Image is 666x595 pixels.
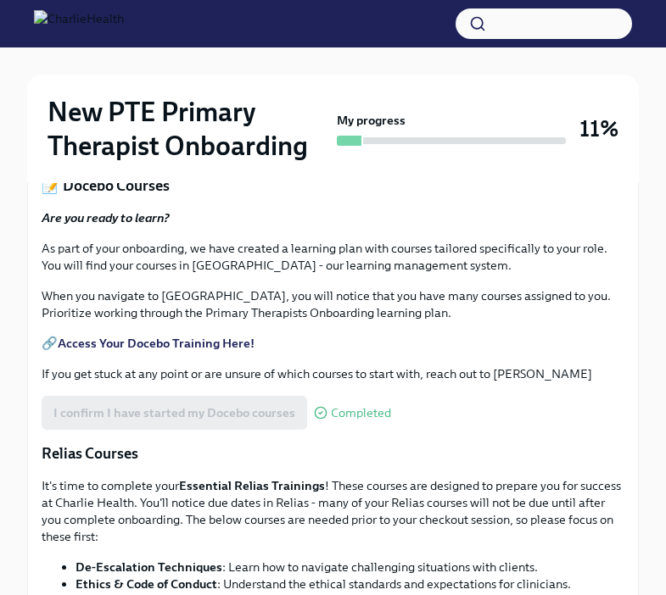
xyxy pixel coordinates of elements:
[179,478,325,493] strong: Essential Relias Trainings
[331,407,391,420] span: Completed
[42,365,624,382] p: If you get stuck at any point or are unsure of which courses to start with, reach out to [PERSON_...
[76,559,222,575] strong: De-Escalation Techniques
[42,477,624,545] p: It's time to complete your ! These courses are designed to prepare you for success at Charlie Hea...
[42,175,624,196] p: 📝 Docebo Courses
[337,112,406,129] strong: My progress
[42,240,624,274] p: As part of your onboarding, we have created a learning plan with courses tailored specifically to...
[34,10,124,37] img: CharlieHealth
[76,576,624,592] li: : Understand the ethical standards and expectations for clinicians.
[76,559,624,576] li: : Learn how to navigate challenging situations with clients.
[579,114,618,144] h3: 11%
[48,95,330,163] h2: New PTE Primary Therapist Onboarding
[58,336,255,351] a: Access Your Docebo Training Here!
[42,287,624,321] p: When you navigate to [GEOGRAPHIC_DATA], you will notice that you have many courses assigned to yo...
[42,210,170,225] strong: Are you ready to learn?
[42,335,624,352] p: 🔗
[76,576,217,592] strong: Ethics & Code of Conduct
[42,443,624,464] p: Relias Courses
